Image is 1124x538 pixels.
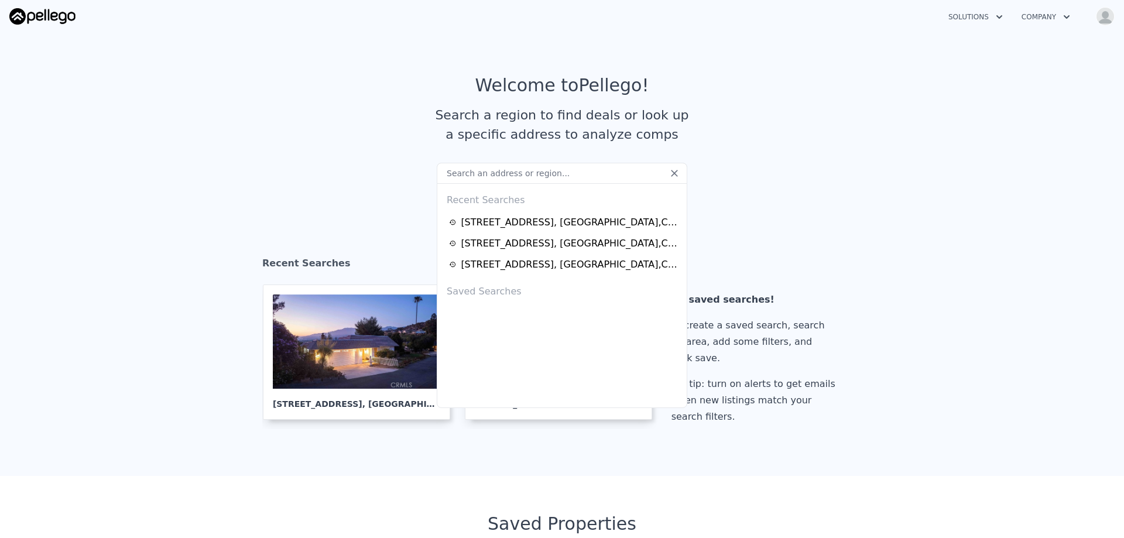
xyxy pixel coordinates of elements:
div: [STREET_ADDRESS] , [GEOGRAPHIC_DATA] , CA 91042 [461,237,678,251]
div: Welcome to Pellego ! [475,75,649,96]
div: [STREET_ADDRESS] , [GEOGRAPHIC_DATA] , CA 91040 [461,258,678,272]
a: [STREET_ADDRESS], [GEOGRAPHIC_DATA] [263,285,460,420]
img: Pellego [9,8,76,25]
div: Saved Properties [262,513,862,534]
div: Pro tip: turn on alerts to get emails when new listings match your search filters. [671,376,840,425]
button: Company [1012,6,1080,28]
button: Solutions [939,6,1012,28]
div: [STREET_ADDRESS] , [GEOGRAPHIC_DATA] , CA 91208 [461,215,678,229]
div: Recent Searches [262,247,862,285]
div: [STREET_ADDRESS] , [GEOGRAPHIC_DATA] [273,389,440,410]
a: [STREET_ADDRESS], [GEOGRAPHIC_DATA],CA 91208 [449,215,678,229]
div: To create a saved search, search an area, add some filters, and click save. [671,317,840,366]
div: Recent Searches [442,184,682,212]
div: Saved Searches [442,275,682,303]
div: No saved searches! [671,292,840,308]
img: avatar [1096,7,1115,26]
input: Search an address or region... [437,163,687,184]
a: [STREET_ADDRESS], [GEOGRAPHIC_DATA],CA 91042 [449,237,678,251]
a: [STREET_ADDRESS], [GEOGRAPHIC_DATA],CA 91040 [449,258,678,272]
div: Search a region to find deals or look up a specific address to analyze comps [431,105,693,144]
